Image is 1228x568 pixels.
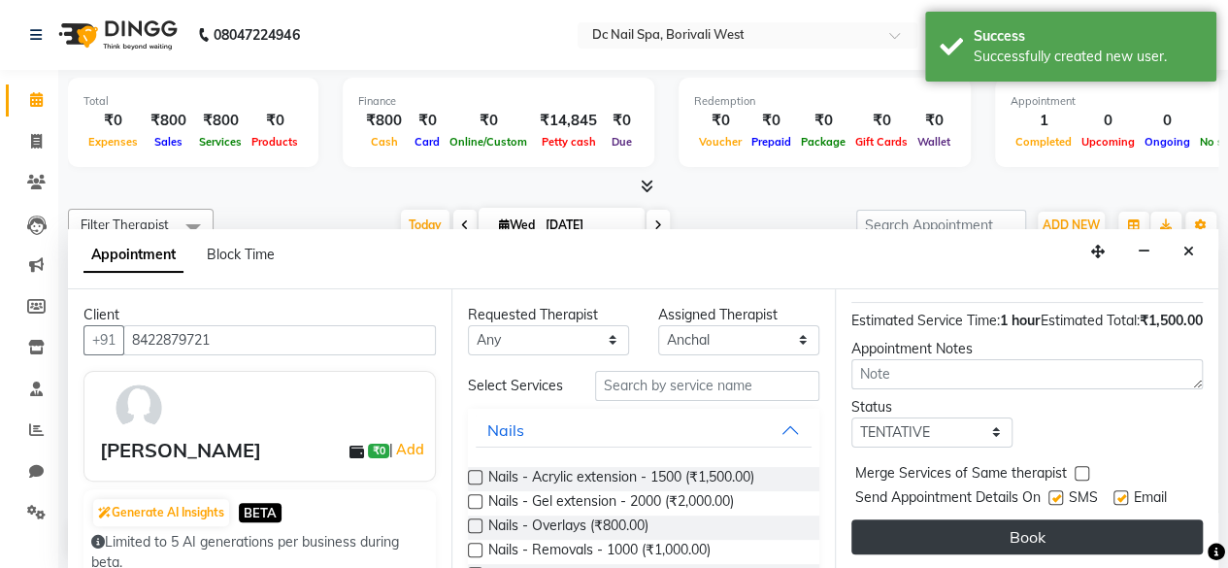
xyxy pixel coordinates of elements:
span: Send Appointment Details On [855,487,1041,512]
button: ADD NEW [1038,212,1105,239]
img: logo [50,8,183,62]
span: Block Time [207,246,275,263]
div: Total [83,93,303,110]
span: ADD NEW [1043,217,1100,232]
input: Search by Name/Mobile/Email/Code [123,325,436,355]
button: Nails [476,413,812,448]
div: 0 [1077,110,1140,132]
span: ₹0 [368,444,388,459]
div: Finance [358,93,639,110]
div: Select Services [453,376,581,396]
input: Search Appointment [856,210,1026,240]
div: ₹0 [605,110,639,132]
span: Email [1134,487,1167,512]
input: 2025-09-03 [540,211,637,240]
div: ₹0 [694,110,747,132]
span: Package [796,135,850,149]
button: Generate AI Insights [93,499,229,526]
span: 1 hour [1000,312,1040,329]
div: ₹0 [247,110,303,132]
div: ₹14,845 [532,110,605,132]
div: Success [974,26,1202,47]
span: Products [247,135,303,149]
span: Completed [1011,135,1077,149]
img: avatar [111,380,167,436]
span: Gift Cards [850,135,913,149]
div: [PERSON_NAME] [100,436,261,465]
input: Search by service name [595,371,819,401]
span: Online/Custom [445,135,532,149]
b: 08047224946 [214,8,299,62]
div: Successfully created new user. [974,47,1202,67]
span: Nails - Acrylic extension - 1500 (₹1,500.00) [488,467,754,491]
span: Estimated Service Time: [851,312,1000,329]
span: Card [410,135,445,149]
span: Petty cash [537,135,601,149]
span: Upcoming [1077,135,1140,149]
div: ₹0 [913,110,955,132]
div: ₹0 [850,110,913,132]
span: Wed [494,217,540,232]
div: ₹0 [83,110,143,132]
span: Services [194,135,247,149]
div: ₹0 [796,110,850,132]
div: Assigned Therapist [658,305,819,325]
div: 1 [1011,110,1077,132]
span: Voucher [694,135,747,149]
div: ₹0 [747,110,796,132]
div: ₹800 [194,110,247,132]
span: | [389,438,427,461]
span: Appointment [83,238,183,273]
span: Nails - Overlays (₹800.00) [488,516,648,540]
span: Sales [149,135,187,149]
div: ₹0 [410,110,445,132]
div: Redemption [694,93,955,110]
span: Nails - Removals - 1000 (₹1,000.00) [488,540,711,564]
span: Today [401,210,449,240]
button: +91 [83,325,124,355]
div: ₹800 [358,110,410,132]
div: 0 [1140,110,1195,132]
div: ₹800 [143,110,194,132]
span: Due [607,135,637,149]
span: Ongoing [1140,135,1195,149]
span: Prepaid [747,135,796,149]
span: Wallet [913,135,955,149]
span: Merge Services of Same therapist [855,463,1067,487]
a: Add [393,438,427,461]
span: Expenses [83,135,143,149]
div: Nails [487,418,524,442]
div: Client [83,305,436,325]
span: Nails - Gel extension - 2000 (₹2,000.00) [488,491,734,516]
button: Close [1175,237,1203,267]
span: Estimated Total: [1041,312,1140,329]
span: BETA [239,503,282,521]
span: SMS [1069,487,1098,512]
span: ₹1,500.00 [1140,312,1203,329]
div: ₹0 [445,110,532,132]
div: Requested Therapist [468,305,629,325]
button: Book [851,519,1203,554]
span: Cash [366,135,403,149]
div: Appointment Notes [851,339,1203,359]
div: Status [851,397,1012,418]
span: Filter Therapist [81,217,169,232]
